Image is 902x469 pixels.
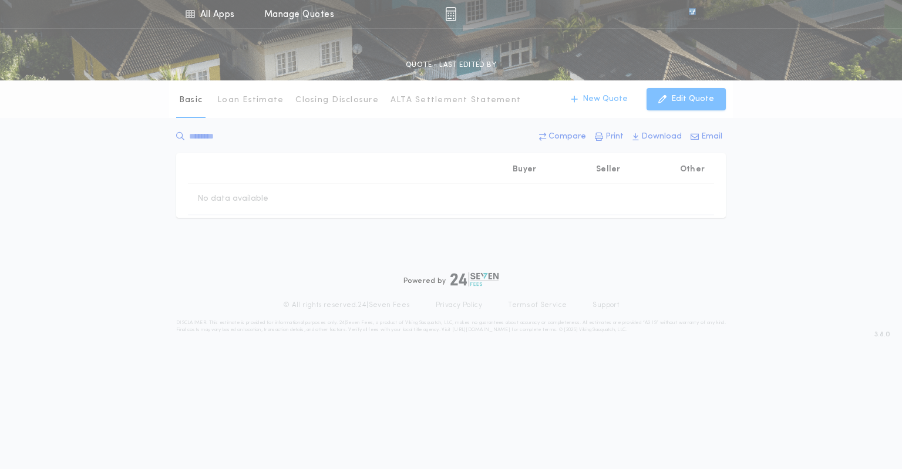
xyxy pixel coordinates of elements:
td: No data available [188,184,278,214]
button: Download [629,126,685,147]
p: Loan Estimate [217,95,284,106]
button: Compare [536,126,590,147]
button: Edit Quote [647,88,726,110]
p: Closing Disclosure [295,95,379,106]
p: Other [680,164,705,176]
p: New Quote [583,93,628,105]
p: Compare [548,131,586,143]
button: New Quote [559,88,640,110]
p: QUOTE - LAST EDITED BY [406,59,496,71]
a: Terms of Service [508,301,567,310]
button: Print [591,126,627,147]
img: img [445,7,456,21]
span: 3.8.0 [874,329,890,340]
p: Basic [179,95,203,106]
a: [URL][DOMAIN_NAME] [452,328,510,332]
p: © All rights reserved. 24|Seven Fees [283,301,410,310]
p: Seller [596,164,621,176]
img: logo [450,272,499,286]
a: Privacy Policy [436,301,483,310]
p: DISCLAIMER: This estimate is provided for informational purposes only. 24|Seven Fees, a product o... [176,319,726,333]
div: Powered by [403,272,499,286]
p: ALTA Settlement Statement [391,95,521,106]
p: Email [701,131,722,143]
p: Download [641,131,682,143]
p: Print [605,131,624,143]
p: Edit Quote [671,93,714,105]
img: vs-icon [668,8,717,20]
button: Email [687,126,726,147]
p: Buyer [513,164,536,176]
a: Support [593,301,619,310]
